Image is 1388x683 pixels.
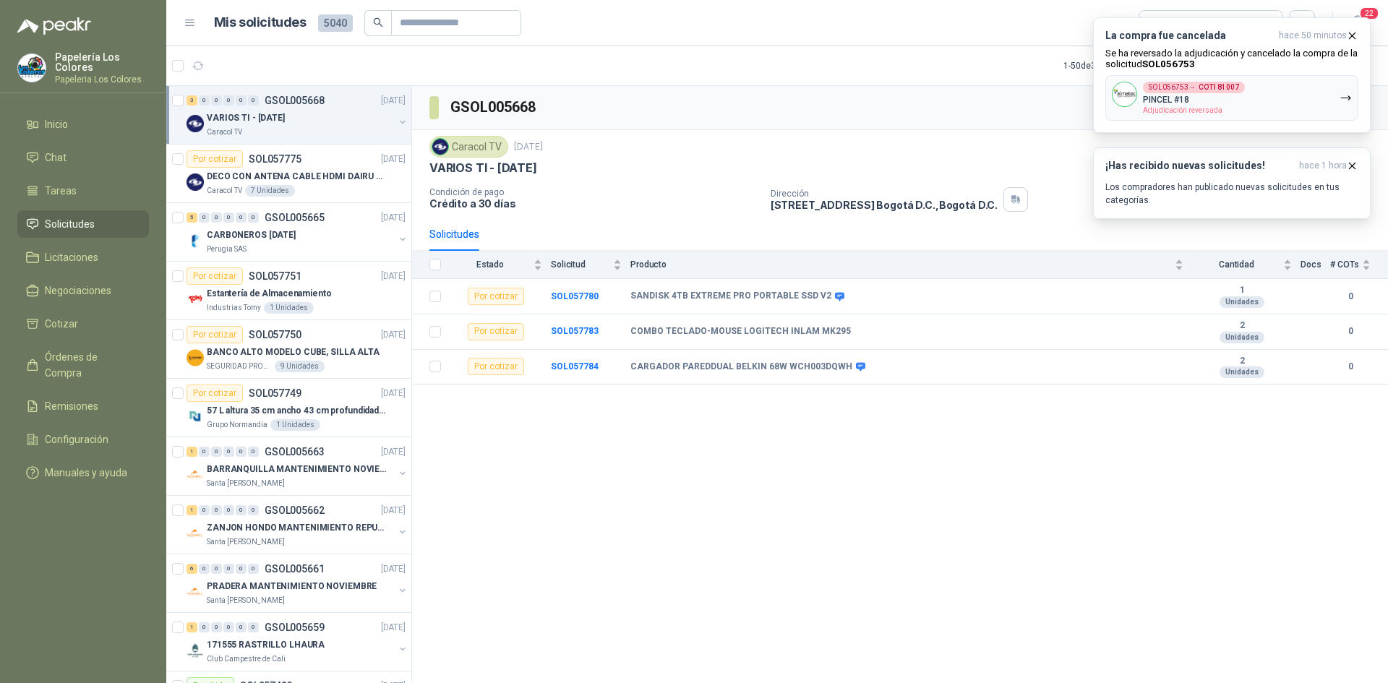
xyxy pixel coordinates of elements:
[468,323,524,340] div: Por cotizar
[1192,251,1301,279] th: Cantidad
[265,212,325,223] p: GSOL005665
[207,638,325,652] p: 171555 RASTRILLO LHAURA
[432,139,448,155] img: Company Logo
[45,283,111,298] span: Negociaciones
[207,185,242,197] p: Caracol TV
[551,326,599,336] a: SOL057783
[207,463,387,476] p: BARRANQUILLA MANTENIMIENTO NOVIEMBRE
[17,177,149,205] a: Tareas
[187,502,408,548] a: 1 0 0 0 0 0 GSOL005662[DATE] Company LogoZANJON HONDO MANTENIMIENTO REPUESTOSSanta [PERSON_NAME]
[223,564,234,574] div: 0
[1142,59,1195,69] b: SOL056753
[249,154,301,164] p: SOL057775
[187,115,204,132] img: Company Logo
[771,189,998,199] p: Dirección
[223,212,234,223] div: 0
[207,478,285,489] p: Santa [PERSON_NAME]
[1192,356,1292,367] b: 2
[17,310,149,338] a: Cotizar
[17,244,149,271] a: Licitaciones
[187,642,204,659] img: Company Logo
[1220,296,1264,308] div: Unidades
[207,287,332,301] p: Estantería de Almacenamiento
[45,398,98,414] span: Remisiones
[236,505,247,515] div: 0
[1113,82,1136,106] img: Company Logo
[166,145,411,203] a: Por cotizarSOL057775[DATE] Company LogoDECO CON ANTENA CABLE HDMI DAIRU DR90014Caracol TV7 Unidades
[1330,360,1371,374] b: 0
[207,580,377,593] p: PRADERA MANTENIMIENTO NOVIEMBRE
[187,232,204,249] img: Company Logo
[211,95,222,106] div: 0
[270,419,320,431] div: 1 Unidades
[18,54,46,82] img: Company Logo
[630,326,851,338] b: COMBO TECLADO-MOUSE LOGITECH INLAM MK295
[187,209,408,255] a: 5 0 0 0 0 0 GSOL005665[DATE] Company LogoCARBONEROS [DATE]Perugia SAS
[429,226,479,242] div: Solicitudes
[207,111,285,125] p: VARIOS TI - [DATE]
[1330,290,1371,304] b: 0
[207,521,387,535] p: ZANJON HONDO MANTENIMIENTO REPUESTOS
[187,466,204,484] img: Company Logo
[211,505,222,515] div: 0
[1330,325,1371,338] b: 0
[187,619,408,665] a: 1 0 0 0 0 0 GSOL005659[DATE] Company Logo171555 RASTRILLO LHAURAClub Campestre de Cali
[45,183,77,199] span: Tareas
[207,536,285,548] p: Santa [PERSON_NAME]
[249,388,301,398] p: SOL057749
[381,562,406,576] p: [DATE]
[1105,48,1358,69] p: Se ha reversado la adjudicación y cancelado la compra de la solicitud
[187,95,197,106] div: 3
[1279,30,1347,42] span: hace 50 minutos
[1105,160,1293,172] h3: ¡Has recibido nuevas solicitudes!
[245,185,295,197] div: 7 Unidades
[249,271,301,281] p: SOL057751
[187,92,408,138] a: 3 0 0 0 0 0 GSOL005668[DATE] Company LogoVARIOS TI - [DATE]Caracol TV
[514,140,543,154] p: [DATE]
[187,385,243,402] div: Por cotizar
[187,326,243,343] div: Por cotizar
[551,361,599,371] a: SOL057784
[1148,15,1178,31] div: Todas
[187,505,197,515] div: 1
[187,443,408,489] a: 1 0 0 0 0 0 GSOL005663[DATE] Company LogoBARRANQUILLA MANTENIMIENTO NOVIEMBRESanta [PERSON_NAME]
[187,564,197,574] div: 6
[771,199,998,211] p: [STREET_ADDRESS] Bogotá D.C. , Bogotá D.C.
[381,621,406,635] p: [DATE]
[55,52,149,72] p: Papelería Los Colores
[17,111,149,138] a: Inicio
[450,259,531,270] span: Estado
[1220,366,1264,378] div: Unidades
[207,419,267,431] p: Grupo Normandía
[207,653,286,665] p: Club Campestre de Cali
[249,330,301,340] p: SOL057750
[1192,320,1292,332] b: 2
[187,173,204,191] img: Company Logo
[45,116,68,132] span: Inicio
[1143,82,1245,93] div: SOL056753 →
[166,320,411,379] a: Por cotizarSOL057750[DATE] Company LogoBANCO ALTO MODELO CUBE, SILLA ALTASEGURIDAD PROVISER LTDA9...
[265,564,325,574] p: GSOL005661
[187,622,197,632] div: 1
[318,14,353,32] span: 5040
[1143,106,1222,114] span: Adjudicación reversada
[211,447,222,457] div: 0
[381,504,406,517] p: [DATE]
[1299,160,1347,172] span: hace 1 hora
[187,267,243,285] div: Por cotizar
[248,212,259,223] div: 0
[17,277,149,304] a: Negociaciones
[207,228,296,242] p: CARBONEROS [DATE]
[381,211,406,225] p: [DATE]
[248,505,259,515] div: 0
[187,583,204,601] img: Company Logo
[45,150,67,166] span: Chat
[1330,251,1388,279] th: # COTs
[429,160,537,176] p: VARIOS TI - [DATE]
[207,244,247,255] p: Perugia SAS
[236,622,247,632] div: 0
[17,459,149,486] a: Manuales y ayuda
[1093,147,1371,219] button: ¡Has recibido nuevas solicitudes!hace 1 hora Los compradores han publicado nuevas solicitudes en ...
[187,150,243,168] div: Por cotizar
